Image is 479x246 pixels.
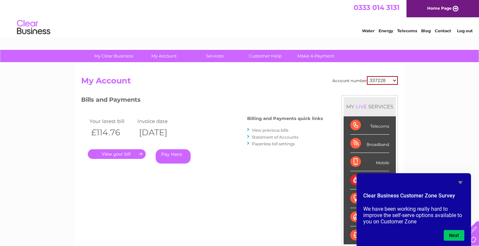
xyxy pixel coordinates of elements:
[137,50,192,62] a: My Account
[247,116,323,121] h4: Billing and Payments quick links
[457,28,473,33] a: Log out
[363,192,464,203] h2: Clear Business Customer Zone Survey
[363,179,464,241] div: Clear Business Customer Zone Survey
[332,76,398,85] div: Account number
[88,149,146,159] a: .
[187,50,242,62] a: Services
[81,76,398,89] h2: My Account
[350,135,389,153] div: Broadband
[83,4,397,32] div: Clear Business is a trading name of Verastar Limited (registered in [GEOGRAPHIC_DATA] No. 3667643...
[350,226,389,244] div: Payments
[156,149,191,164] a: Pay Here
[86,50,141,62] a: My Clear Business
[288,50,343,62] a: Make A Payment
[354,3,399,12] a: 0333 014 3131
[354,103,368,110] div: LIVE
[350,208,389,226] div: Gas
[350,116,389,135] div: Telecoms
[238,50,293,62] a: Customer Help
[17,17,51,38] img: logo.png
[362,28,375,33] a: Water
[88,126,136,139] th: £114.76
[252,128,288,133] a: View previous bills
[88,117,136,126] td: Your latest bill
[421,28,431,33] a: Blog
[363,206,464,225] p: We have been working really hard to improve the self-serve options available to you on Customer Zone
[379,28,393,33] a: Energy
[350,171,389,189] div: Water
[350,153,389,171] div: Mobile
[444,230,464,241] button: Next question
[252,141,295,146] a: Paperless bill settings
[350,189,389,208] div: Electricity
[435,28,451,33] a: Contact
[344,97,396,116] div: MY SERVICES
[397,28,417,33] a: Telecoms
[252,135,298,140] a: Statement of Accounts
[136,126,184,139] th: [DATE]
[456,179,464,186] button: Hide survey
[81,95,323,107] h3: Bills and Payments
[136,117,184,126] td: Invoice date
